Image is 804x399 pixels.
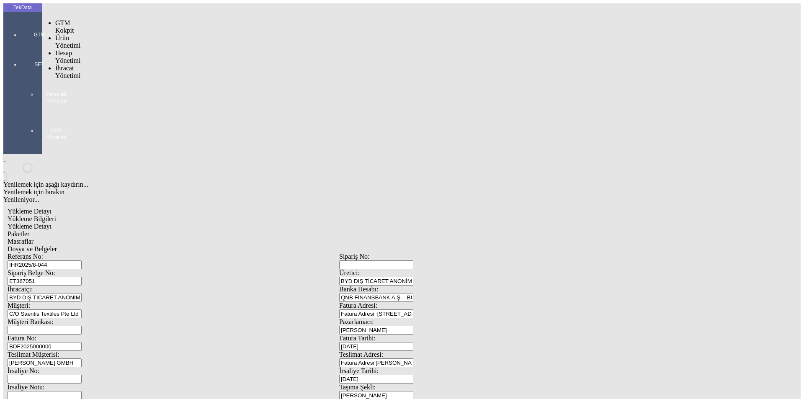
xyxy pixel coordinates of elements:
[8,208,52,215] span: Yükleme Detayı
[339,302,377,309] span: Fatura Adresi:
[8,269,55,276] span: Sipariş Belge No:
[8,215,56,222] span: Yükleme Bilgileri
[339,253,369,260] span: Sipariş No:
[8,223,52,230] span: Yükleme Detayı
[8,367,39,374] span: İrsaliye No:
[3,4,42,11] div: TekData
[339,384,376,391] span: Taşıma Şekli:
[339,367,379,374] span: İrsaliye Tarihi:
[3,181,675,188] div: Yenilemek için aşağı kaydırın...
[3,188,675,196] div: Yenilemek için bırakın
[339,286,379,293] span: Banka Hesabı:
[8,351,59,358] span: Teslimat Müşterisi:
[339,318,374,325] span: Pazarlamacı:
[27,61,52,68] span: SET
[8,253,43,260] span: Referans No:
[55,64,80,79] span: İhracat Yönetimi
[55,19,74,34] span: GTM Kokpit
[8,238,33,245] span: Masraflar
[8,302,30,309] span: Müşteri:
[8,335,36,342] span: Fatura No:
[339,335,376,342] span: Fatura Tarihi:
[55,49,80,64] span: Hesap Yönetimi
[8,230,29,237] span: Paketler
[8,384,44,391] span: İrsaliye Notu:
[8,318,54,325] span: Müşteri Bankası:
[339,351,383,358] span: Teslimat Adresi:
[3,196,675,203] div: Yenileniyor...
[8,286,33,293] span: İhracatçı:
[55,34,80,49] span: Ürün Yönetimi
[339,269,360,276] span: Üretici:
[44,127,69,141] span: Sabit Yönetimi
[8,245,57,252] span: Dosya ve Belgeler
